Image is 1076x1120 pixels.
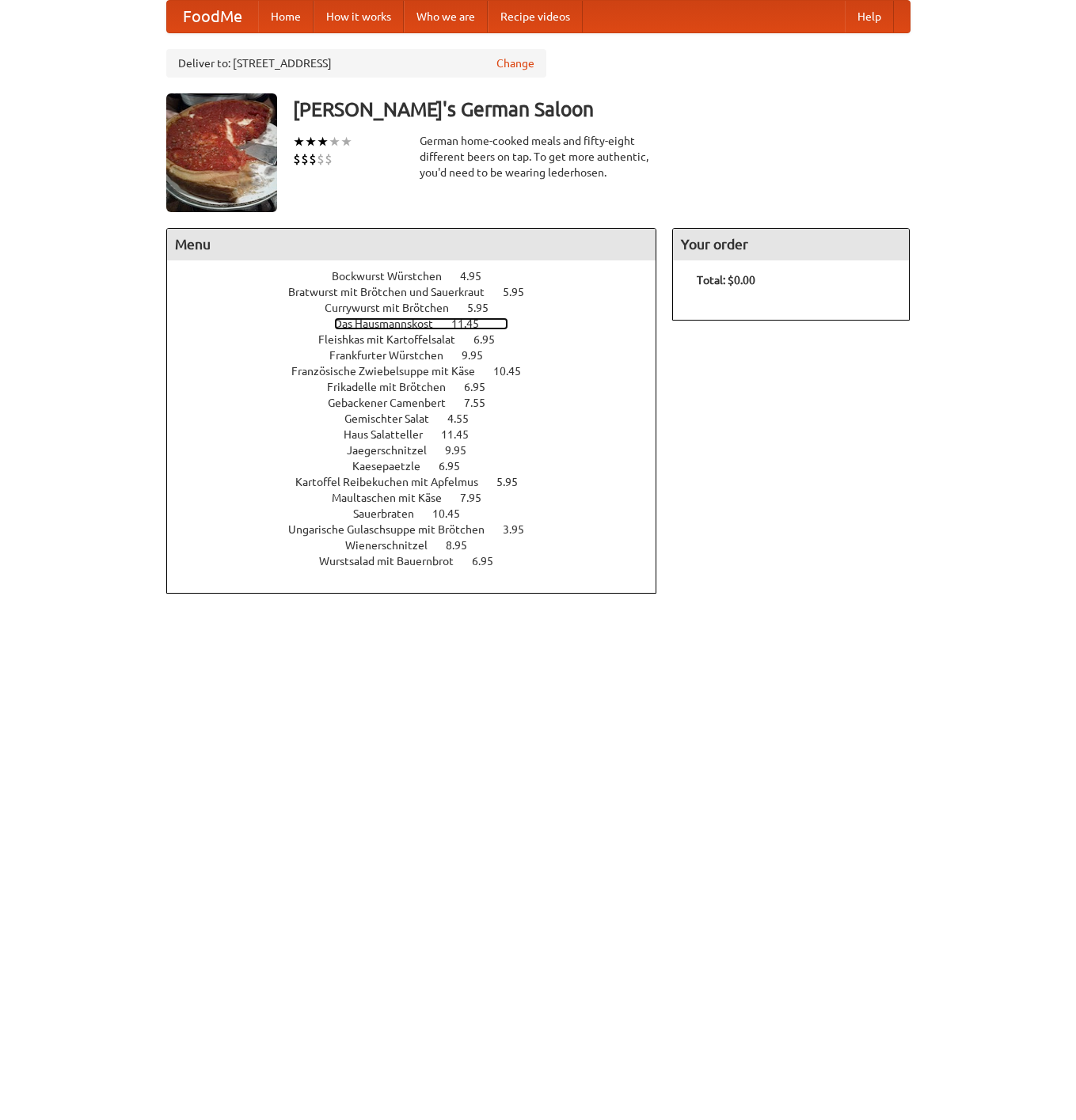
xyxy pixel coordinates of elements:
a: Who we are [404,1,488,32]
a: Change [496,55,534,71]
span: Sauerbraten [353,507,430,520]
a: Frankfurter Würstchen 9.95 [329,349,512,362]
a: Französische Zwiebelsuppe mit Käse 10.45 [291,365,550,378]
li: $ [301,150,309,168]
h3: [PERSON_NAME]'s German Saloon [293,93,911,125]
span: Das Hausmannskost [334,317,449,330]
span: Französische Zwiebelsuppe mit Käse [291,365,491,378]
span: Haus Salatteller [344,428,439,441]
a: How it works [314,1,404,32]
a: Jaegerschnitzel 9.95 [347,444,496,457]
span: 5.95 [503,286,540,298]
span: 10.45 [493,365,537,378]
li: $ [309,150,317,168]
span: 4.55 [447,412,485,425]
span: Kartoffel Reibekuchen mit Apfelmus [295,476,494,488]
li: $ [325,150,333,168]
span: 6.95 [464,381,501,393]
span: Bratwurst mit Brötchen und Sauerkraut [288,286,500,298]
a: Gemischter Salat 4.55 [344,412,498,425]
span: Gemischter Salat [344,412,445,425]
a: Recipe videos [488,1,583,32]
a: Wurstsalad mit Bauernbrot 6.95 [319,555,523,568]
a: Haus Salatteller 11.45 [344,428,498,441]
span: 11.45 [441,428,485,441]
span: 6.95 [473,333,511,346]
a: Wienerschnitzel 8.95 [345,539,496,552]
a: Fleishkas mit Kartoffelsalat 6.95 [318,333,524,346]
span: 8.95 [446,539,483,552]
a: Home [258,1,314,32]
li: ★ [329,133,340,150]
b: Total: $0.00 [697,274,755,287]
span: 7.95 [460,492,497,504]
span: Fleishkas mit Kartoffelsalat [318,333,471,346]
span: 5.95 [467,302,504,314]
span: Wurstsalad mit Bauernbrot [319,555,470,568]
span: Frikadelle mit Brötchen [327,381,462,393]
a: Ungarische Gulaschsuppe mit Brötchen 3.95 [288,523,553,536]
span: Ungarische Gulaschsuppe mit Brötchen [288,523,500,536]
span: 9.95 [445,444,482,457]
span: 10.45 [432,507,476,520]
span: Frankfurter Würstchen [329,349,459,362]
a: Bratwurst mit Brötchen und Sauerkraut 5.95 [288,286,553,298]
div: German home-cooked meals and fifty-eight different beers on tap. To get more authentic, you'd nee... [420,133,657,180]
span: Bockwurst Würstchen [332,270,458,283]
span: 4.95 [460,270,497,283]
a: Sauerbraten 10.45 [353,507,489,520]
span: Maultaschen mit Käse [332,492,458,504]
li: ★ [317,133,329,150]
img: angular.jpg [166,93,277,212]
li: $ [317,150,325,168]
span: Currywurst mit Brötchen [325,302,465,314]
a: Das Hausmannskost 11.45 [334,317,508,330]
div: Deliver to: [STREET_ADDRESS] [166,49,546,78]
a: Bockwurst Würstchen 4.95 [332,270,511,283]
a: Kartoffel Reibekuchen mit Apfelmus 5.95 [295,476,547,488]
li: $ [293,150,301,168]
a: Currywurst mit Brötchen 5.95 [325,302,518,314]
span: Wienerschnitzel [345,539,443,552]
h4: Your order [673,229,909,260]
span: 6.95 [439,460,476,473]
span: 9.95 [462,349,499,362]
span: Jaegerschnitzel [347,444,443,457]
span: 6.95 [472,555,509,568]
h4: Menu [167,229,656,260]
span: 11.45 [451,317,495,330]
span: 3.95 [503,523,540,536]
a: FoodMe [167,1,258,32]
a: Help [845,1,894,32]
li: ★ [340,133,352,150]
li: ★ [293,133,305,150]
span: Kaesepaetzle [352,460,436,473]
a: Kaesepaetzle 6.95 [352,460,489,473]
a: Gebackener Camenbert 7.55 [328,397,515,409]
a: Maultaschen mit Käse 7.95 [332,492,511,504]
span: 5.95 [496,476,534,488]
span: 7.55 [464,397,501,409]
a: Frikadelle mit Brötchen 6.95 [327,381,515,393]
span: Gebackener Camenbert [328,397,462,409]
li: ★ [305,133,317,150]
